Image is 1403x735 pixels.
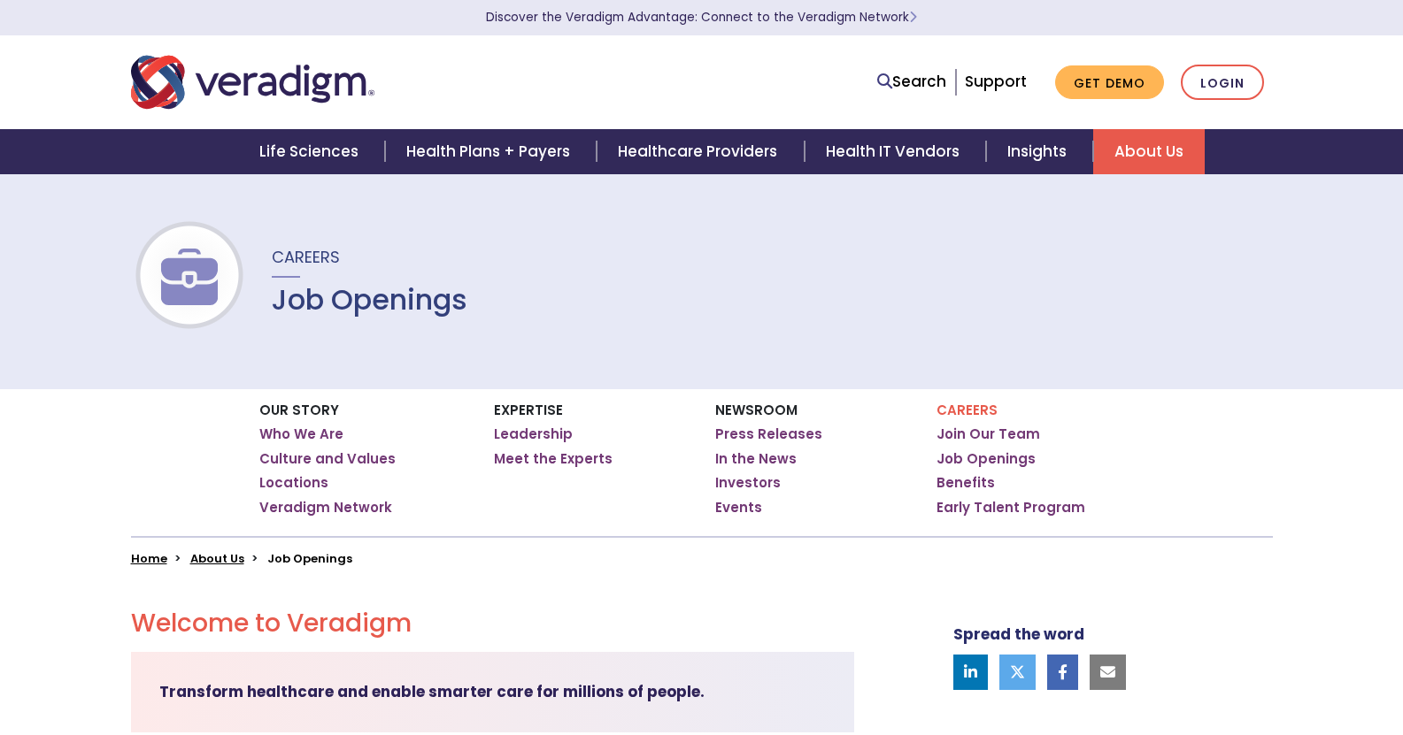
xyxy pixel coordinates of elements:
[937,499,1085,517] a: Early Talent Program
[259,450,396,468] a: Culture and Values
[715,499,762,517] a: Events
[259,474,328,492] a: Locations
[494,425,573,443] a: Leadership
[1055,65,1164,100] a: Get Demo
[259,425,343,443] a: Who We Are
[159,681,705,702] strong: Transform healthcare and enable smarter care for millions of people.
[272,246,340,268] span: Careers
[937,425,1040,443] a: Join Our Team
[986,129,1093,174] a: Insights
[1181,65,1264,101] a: Login
[909,9,917,26] span: Learn More
[715,450,797,468] a: In the News
[877,70,946,94] a: Search
[190,550,244,567] a: About Us
[1093,129,1205,174] a: About Us
[494,450,613,468] a: Meet the Experts
[953,624,1084,645] strong: Spread the word
[272,283,467,317] h1: Job Openings
[715,425,822,443] a: Press Releases
[805,129,986,174] a: Health IT Vendors
[385,129,597,174] a: Health Plans + Payers
[131,550,167,567] a: Home
[715,474,781,492] a: Investors
[965,71,1027,92] a: Support
[486,9,917,26] a: Discover the Veradigm Advantage: Connect to the Veradigm NetworkLearn More
[597,129,804,174] a: Healthcare Providers
[131,609,854,639] h2: Welcome to Veradigm
[937,474,995,492] a: Benefits
[238,129,385,174] a: Life Sciences
[937,450,1036,468] a: Job Openings
[259,499,392,517] a: Veradigm Network
[131,53,374,111] img: Veradigm logo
